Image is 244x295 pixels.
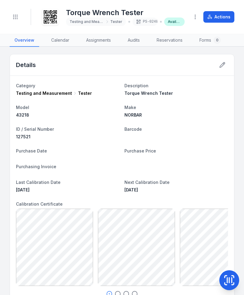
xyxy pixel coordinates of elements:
time: 7/1/2025, 12:00:00 am [16,187,30,192]
span: Model [16,105,29,110]
span: 127521 [16,134,30,139]
span: Description [124,83,149,88]
span: ID / Serial Number [16,127,54,132]
span: [DATE] [16,187,30,192]
button: Actions [203,11,234,23]
time: 7/1/2026, 12:00:00 am [124,187,138,192]
h2: Details [16,61,36,69]
span: Last Calibration Date [16,180,61,185]
span: Purchasing Invoice [16,164,56,169]
div: Available [164,18,185,26]
span: Purchase Price [124,148,156,153]
div: PS-0248 [133,18,158,26]
span: Torque Wrench Tester [124,91,173,96]
span: Testing and Measurement [16,90,72,96]
span: Barcode [124,127,142,132]
span: Category [16,83,35,88]
span: Testing and Measurement [70,19,104,24]
a: Forms0 [195,34,226,47]
span: Purchase Date [16,148,47,153]
span: NORBAR [124,112,142,117]
a: Overview [10,34,39,47]
span: Tester [110,19,122,24]
span: [DATE] [124,187,138,192]
span: Next Calibration Date [124,180,170,185]
span: Calibration Certificate [16,201,63,207]
button: Toggle navigation [10,11,21,23]
span: 43218 [16,112,29,117]
span: Tester [78,90,92,96]
a: Calendar [46,34,74,47]
a: Audits [123,34,145,47]
a: Reservations [152,34,187,47]
a: Assignments [81,34,116,47]
div: 0 [214,37,221,44]
span: Make [124,105,136,110]
h1: Torque Wrench Tester [66,8,185,18]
